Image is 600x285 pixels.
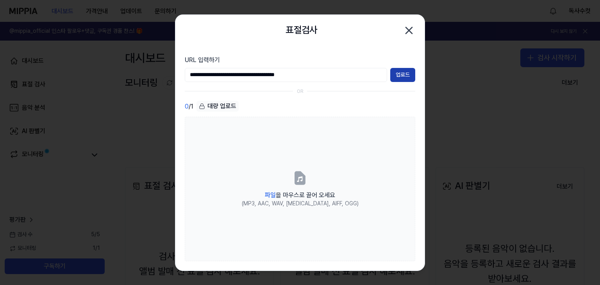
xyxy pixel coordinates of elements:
[242,200,359,208] div: (MP3, AAC, WAV, [MEDICAL_DATA], AIFF, OGG)
[196,101,239,112] button: 대량 업로드
[390,68,415,82] button: 업로드
[185,55,415,65] label: URL 입력하기
[265,191,335,199] span: 을 마우스로 끌어 오세요
[286,23,318,37] h2: 표절검사
[185,102,189,111] span: 0
[265,191,276,199] span: 파일
[185,101,193,112] div: / 1
[297,88,304,95] div: OR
